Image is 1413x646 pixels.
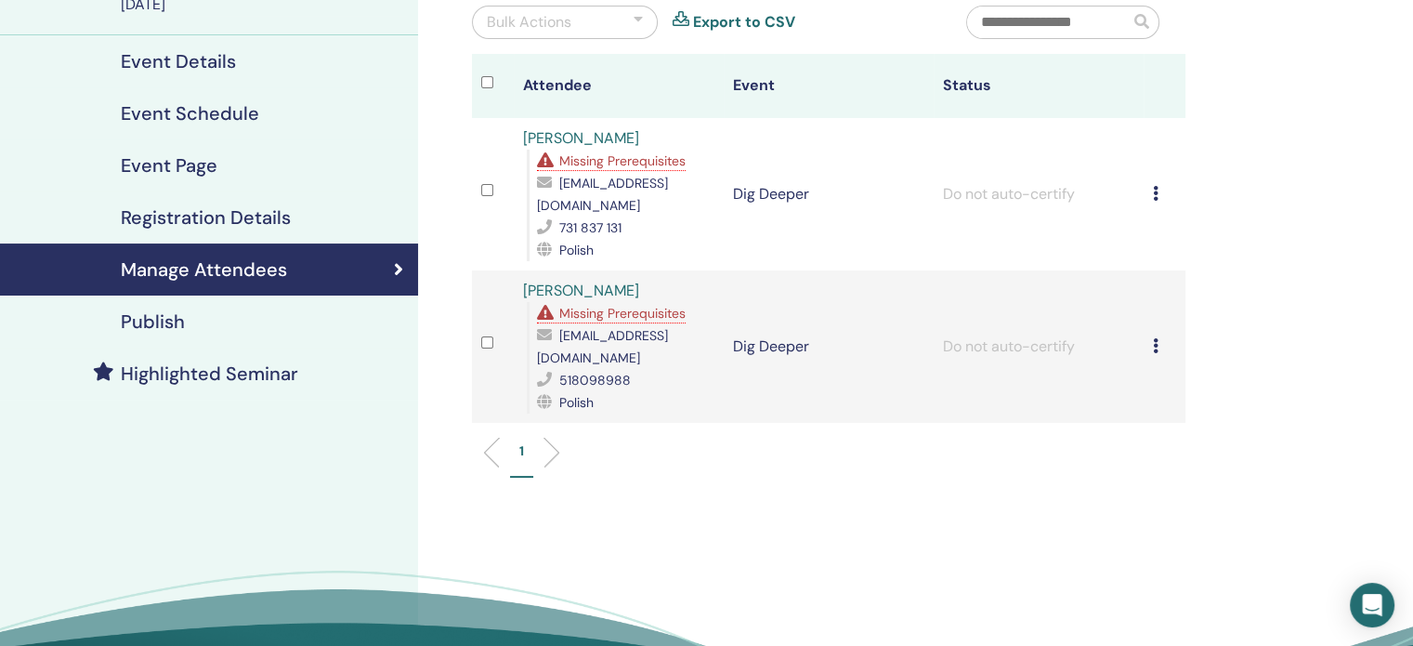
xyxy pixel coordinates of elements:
h4: Publish [121,310,185,333]
h4: Manage Attendees [121,258,287,281]
td: Dig Deeper [724,270,934,423]
th: Status [934,54,1144,118]
a: [PERSON_NAME] [523,281,639,300]
th: Event [724,54,934,118]
td: Dig Deeper [724,118,934,270]
span: Missing Prerequisites [559,305,686,322]
span: [EMAIL_ADDRESS][DOMAIN_NAME] [537,175,668,214]
a: [PERSON_NAME] [523,128,639,148]
div: Open Intercom Messenger [1350,583,1394,627]
div: Bulk Actions [487,11,571,33]
a: Export to CSV [693,11,795,33]
span: Polish [559,242,594,258]
span: 518098988 [559,372,631,389]
h4: Highlighted Seminar [121,363,298,385]
span: Missing Prerequisites [559,152,686,169]
h4: Event Page [121,154,217,177]
span: Polish [559,394,594,411]
h4: Event Details [121,50,236,73]
span: [EMAIL_ADDRESS][DOMAIN_NAME] [537,327,668,366]
th: Attendee [514,54,724,118]
span: 731 837 131 [559,219,621,236]
p: 1 [519,442,524,461]
h4: Registration Details [121,206,291,229]
h4: Event Schedule [121,102,259,125]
